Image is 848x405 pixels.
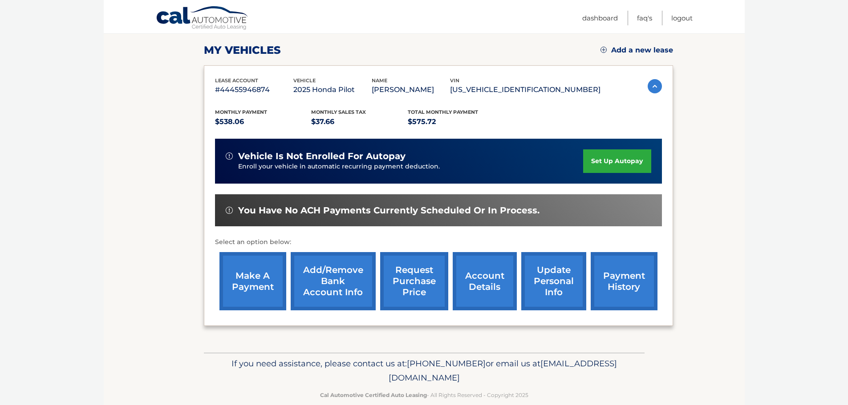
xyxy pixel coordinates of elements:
[156,6,249,32] a: Cal Automotive
[591,252,657,310] a: payment history
[238,162,584,172] p: Enroll your vehicle in automatic recurring payment deduction.
[210,357,639,385] p: If you need assistance, please contact us at: or email us at
[311,109,366,115] span: Monthly sales Tax
[450,84,600,96] p: [US_VEHICLE_IDENTIFICATION_NUMBER]
[219,252,286,310] a: make a payment
[372,77,387,84] span: name
[408,116,504,128] p: $575.72
[215,237,662,248] p: Select an option below:
[311,116,408,128] p: $37.66
[583,149,651,173] a: set up autopay
[648,79,662,93] img: accordion-active.svg
[226,152,233,160] img: alert-white.svg
[380,252,448,310] a: request purchase price
[320,392,427,398] strong: Cal Automotive Certified Auto Leasing
[226,207,233,214] img: alert-white.svg
[215,116,312,128] p: $538.06
[238,151,406,162] span: vehicle is not enrolled for autopay
[408,109,478,115] span: Total Monthly Payment
[293,77,316,84] span: vehicle
[407,358,486,369] span: [PHONE_NUMBER]
[582,11,618,25] a: Dashboard
[210,390,639,400] p: - All Rights Reserved - Copyright 2025
[521,252,586,310] a: update personal info
[450,77,459,84] span: vin
[293,84,372,96] p: 2025 Honda Pilot
[389,358,617,383] span: [EMAIL_ADDRESS][DOMAIN_NAME]
[637,11,652,25] a: FAQ's
[671,11,693,25] a: Logout
[215,77,258,84] span: lease account
[238,205,540,216] span: You have no ACH payments currently scheduled or in process.
[215,84,293,96] p: #44455946874
[453,252,517,310] a: account details
[600,47,607,53] img: add.svg
[291,252,376,310] a: Add/Remove bank account info
[372,84,450,96] p: [PERSON_NAME]
[204,44,281,57] h2: my vehicles
[215,109,267,115] span: Monthly Payment
[600,46,673,55] a: Add a new lease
